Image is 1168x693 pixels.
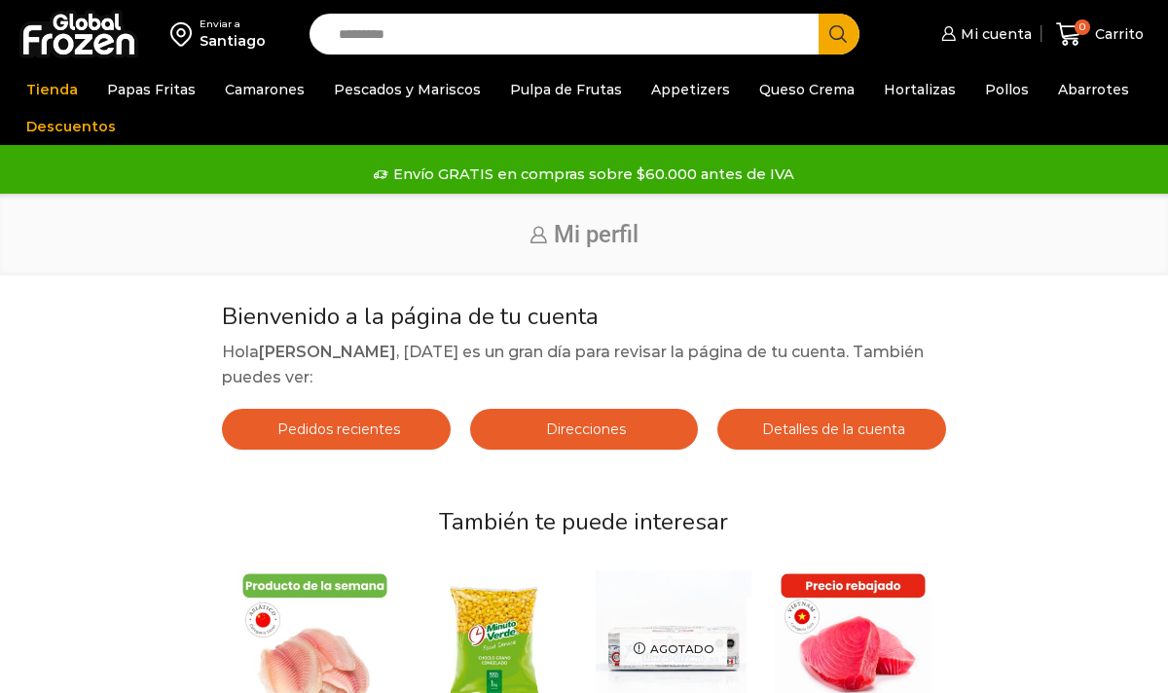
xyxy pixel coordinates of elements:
p: Agotado [620,633,728,665]
a: Papas Fritas [97,71,205,108]
span: Direcciones [541,420,626,438]
a: Pulpa de Frutas [500,71,632,108]
a: Abarrotes [1048,71,1139,108]
strong: [PERSON_NAME] [259,343,396,361]
span: También te puede interesar [439,506,728,537]
span: 0 [1075,19,1090,35]
a: Camarones [215,71,314,108]
span: Mi perfil [554,221,639,248]
a: Queso Crema [749,71,864,108]
a: Pollos [975,71,1039,108]
p: Hola , [DATE] es un gran día para revisar la página de tu cuenta. También puedes ver: [222,340,945,389]
span: Pedidos recientes [273,420,400,438]
a: Tienda [17,71,88,108]
a: Direcciones [470,409,698,450]
span: Carrito [1090,24,1144,44]
a: Appetizers [641,71,740,108]
span: Mi cuenta [956,24,1032,44]
a: Pedidos recientes [222,409,450,450]
a: Pescados y Mariscos [324,71,491,108]
div: Santiago [200,31,266,51]
div: Enviar a [200,18,266,31]
img: address-field-icon.svg [170,18,200,51]
a: Detalles de la cuenta [717,409,945,450]
a: Descuentos [17,108,126,145]
span: Detalles de la cuenta [757,420,905,438]
a: Hortalizas [874,71,966,108]
a: 0 Carrito [1051,12,1149,57]
button: Search button [819,14,859,55]
a: Mi cuenta [936,15,1032,54]
span: Bienvenido a la página de tu cuenta [222,301,599,332]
